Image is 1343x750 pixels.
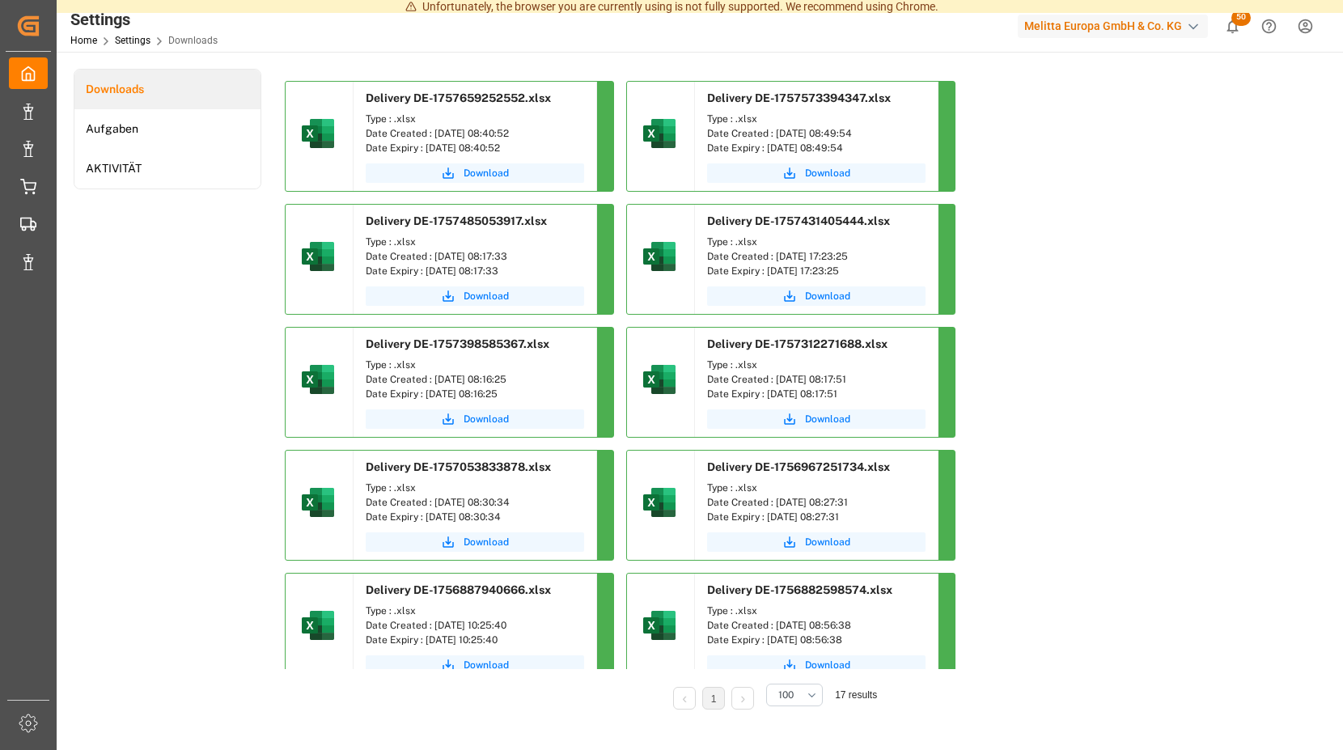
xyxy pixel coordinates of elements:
div: Type : .xlsx [707,604,926,618]
div: Date Created : [DATE] 08:27:31 [707,495,926,510]
div: Type : .xlsx [707,358,926,372]
img: microsoft-excel-2019--v1.png [299,606,337,645]
div: Date Expiry : [DATE] 08:27:31 [707,510,926,524]
div: Date Created : [DATE] 08:30:34 [366,495,584,510]
div: Date Created : [DATE] 08:17:33 [366,249,584,264]
button: show 50 new notifications [1214,8,1251,44]
button: Download [707,655,926,675]
span: Download [464,658,509,672]
div: Date Expiry : [DATE] 08:16:25 [366,387,584,401]
img: microsoft-excel-2019--v1.png [299,483,337,522]
div: Date Created : [DATE] 17:23:25 [707,249,926,264]
button: Download [366,163,584,183]
div: Type : .xlsx [366,112,584,126]
a: AKTIVITÄT [74,149,261,189]
button: Download [707,532,926,552]
div: Date Expiry : [DATE] 17:23:25 [707,264,926,278]
div: Date Expiry : [DATE] 08:49:54 [707,141,926,155]
div: Date Created : [DATE] 08:40:52 [366,126,584,141]
span: Download [464,289,509,303]
span: Delivery DE-1757053833878.xlsx [366,460,551,473]
span: 50 [1231,10,1251,26]
span: Download [805,289,850,303]
li: Previous Page [673,687,696,710]
span: Download [805,535,850,549]
div: Type : .xlsx [366,358,584,372]
span: Download [805,166,850,180]
div: Type : .xlsx [707,235,926,249]
div: Date Expiry : [DATE] 08:17:51 [707,387,926,401]
img: microsoft-excel-2019--v1.png [299,360,337,399]
div: Type : .xlsx [366,604,584,618]
span: Delivery DE-1757573394347.xlsx [707,91,891,104]
a: 1 [711,693,717,705]
div: Date Expiry : [DATE] 08:56:38 [707,633,926,647]
button: Download [707,163,926,183]
button: Download [366,286,584,306]
img: microsoft-excel-2019--v1.png [640,606,679,645]
button: Melitta Europa GmbH & Co. KG [1018,11,1214,41]
img: microsoft-excel-2019--v1.png [640,114,679,153]
img: microsoft-excel-2019--v1.png [640,483,679,522]
span: Download [464,412,509,426]
span: Delivery DE-1756887940666.xlsx [366,583,551,596]
span: Delivery DE-1756882598574.xlsx [707,583,892,596]
img: microsoft-excel-2019--v1.png [299,114,337,153]
li: Next Page [731,687,754,710]
span: 100 [778,688,794,702]
img: microsoft-excel-2019--v1.png [640,237,679,276]
button: Download [707,409,926,429]
span: Download [805,412,850,426]
div: Date Expiry : [DATE] 10:25:40 [366,633,584,647]
button: Download [366,409,584,429]
a: Home [70,35,97,46]
div: Type : .xlsx [366,235,584,249]
button: Help Center [1251,8,1287,44]
div: Type : .xlsx [707,481,926,495]
a: Downloads [74,70,261,109]
span: Download [464,166,509,180]
span: Delivery DE-1757431405444.xlsx [707,214,890,227]
span: Delivery DE-1757312271688.xlsx [707,337,888,350]
button: Download [707,286,926,306]
img: microsoft-excel-2019--v1.png [640,360,679,399]
div: Date Created : [DATE] 08:49:54 [707,126,926,141]
li: 1 [702,687,725,710]
div: Date Expiry : [DATE] 08:30:34 [366,510,584,524]
div: Date Created : [DATE] 08:56:38 [707,618,926,633]
div: Type : .xlsx [707,112,926,126]
span: Delivery DE-1757485053917.xlsx [366,214,547,227]
button: open menu [766,684,823,706]
span: Download [805,658,850,672]
div: Settings [70,7,218,32]
a: Settings [115,35,150,46]
button: Download [366,532,584,552]
div: Date Expiry : [DATE] 08:17:33 [366,264,584,278]
div: Type : .xlsx [366,481,584,495]
span: Delivery DE-1757398585367.xlsx [366,337,549,350]
div: Date Expiry : [DATE] 08:40:52 [366,141,584,155]
a: Aufgaben [74,109,261,149]
span: Delivery DE-1756967251734.xlsx [707,460,890,473]
div: Date Created : [DATE] 08:16:25 [366,372,584,387]
span: Download [464,535,509,549]
button: Download [366,655,584,675]
div: Melitta Europa GmbH & Co. KG [1018,15,1208,38]
div: Date Created : [DATE] 10:25:40 [366,618,584,633]
div: Date Created : [DATE] 08:17:51 [707,372,926,387]
span: Delivery DE-1757659252552.xlsx [366,91,551,104]
img: microsoft-excel-2019--v1.png [299,237,337,276]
